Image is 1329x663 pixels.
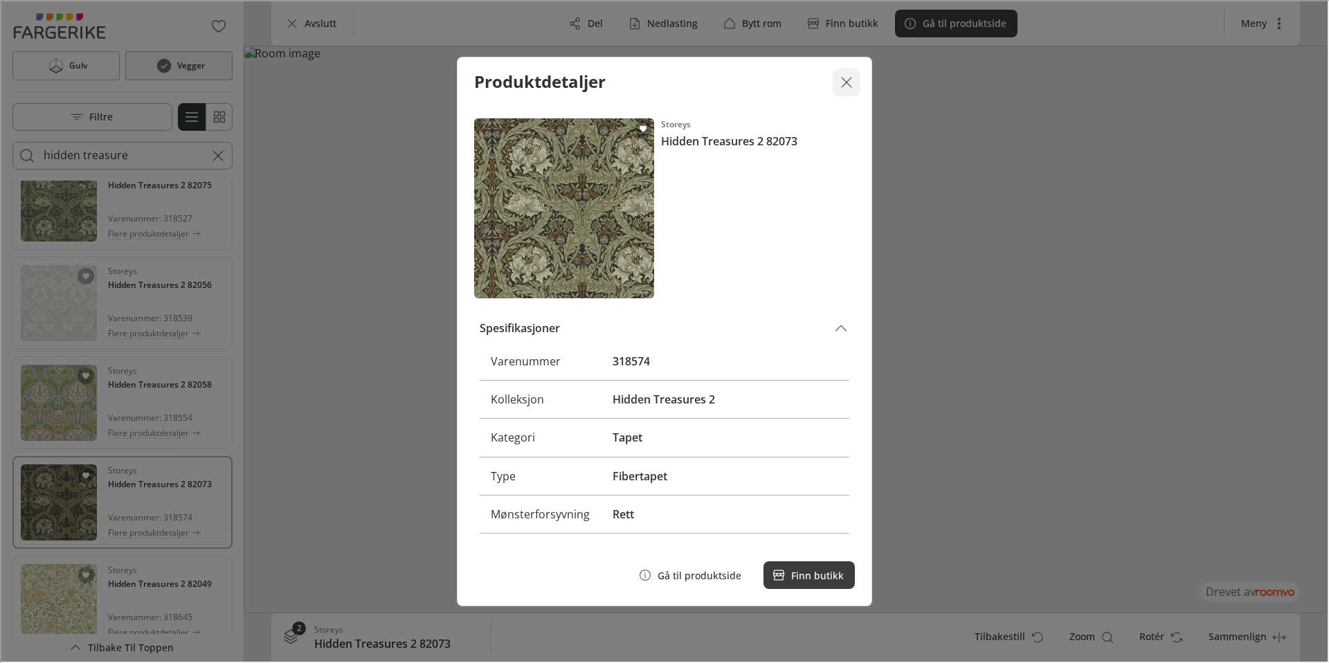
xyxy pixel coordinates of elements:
h6: Rett [611,505,837,520]
button: Lukk dialogen [831,67,859,95]
div: Spesifikasjoner [478,319,831,334]
button: Gå til produktside [629,560,751,588]
p: Gå til produktside [656,567,740,581]
h6: Fibertapet [611,467,837,482]
h6: 318574 [611,352,837,367]
p: Varenummer [489,352,589,367]
p: Kolleksjon [489,390,589,406]
h6: Hidden Treasures 2 [611,390,837,406]
p: Mønsterforsyvning [489,505,589,520]
p: Kategori [489,428,589,444]
h6: Hidden Treasures 2 82073 [660,132,853,147]
h6: Storeys [660,117,853,129]
img: Hidden Treasures 2 82073. Link opens in a new window. [473,117,653,297]
p: Finn butikk [790,567,842,581]
button: Add Hidden Treasures 2 82073 to favorites [633,120,650,136]
h6: Tapet [611,428,837,444]
button: Finn butikk [762,560,853,588]
div: Spesifikasjoner [473,314,853,341]
p: Type [489,467,589,482]
label: Produktdetaljer [473,71,604,91]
